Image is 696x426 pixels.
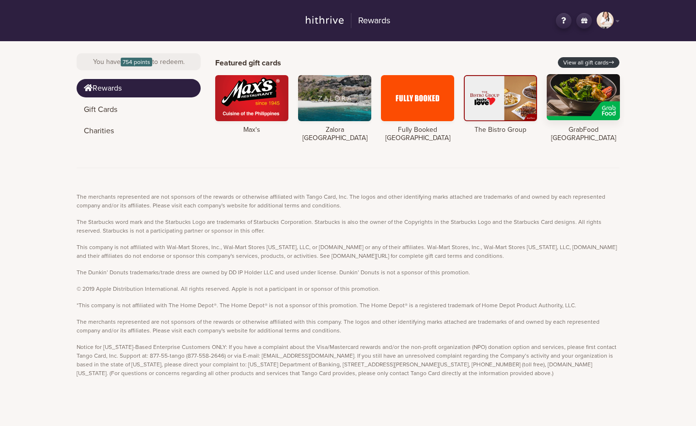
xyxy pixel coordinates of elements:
[121,58,152,66] span: 754 points
[77,243,619,260] p: This company is not affiliated with Wal-Mart Stores, Inc., Wal-Mart Stores [US_STATE], LLC, or [D...
[306,16,344,24] img: hithrive-logo.9746416d.svg
[77,122,201,140] a: Charities
[558,57,619,68] a: View all gift cards
[77,53,201,70] div: You have to redeem.
[77,343,619,378] p: Notice for [US_STATE]-Based Enterprise Customers ONLY: If you have a complaint about the Visa/Mas...
[298,75,371,142] a: Zalora [GEOGRAPHIC_DATA]
[464,126,537,134] h4: The Bistro Group
[22,7,42,16] span: Help
[77,301,619,310] p: *This company is not affiliated with The Home Depot®. The Home Depot® is not a sponsor of this pr...
[77,79,201,97] a: Rewards
[381,75,454,142] a: Fully Booked [GEOGRAPHIC_DATA]
[215,75,288,134] a: Max's
[215,59,281,68] h2: Featured gift cards
[547,126,620,142] h4: GrabFood [GEOGRAPHIC_DATA]
[215,126,288,134] h4: Max's
[298,126,371,142] h4: Zalora [GEOGRAPHIC_DATA]
[77,218,619,235] p: The Starbucks word mark and the Starbucks Logo are trademarks of Starbucks Corporation. Starbucks...
[77,317,619,335] p: The merchants represented are not sponsors of the rewards or otherwise affiliated with this compa...
[77,268,619,277] p: The Dunkin’ Donuts trademarks/trade dress are owned by DD IP Holder LLC and used under license. D...
[381,126,454,142] h4: Fully Booked [GEOGRAPHIC_DATA]
[300,12,396,30] a: Rewards
[77,284,619,293] p: © 2019 Apple Distribution International. All rights reserved. Apple is not a participant in or sp...
[77,192,619,210] p: The merchants represented are not sponsors of the rewards or otherwise affiliated with Tango Card...
[77,100,201,119] a: Gift Cards
[351,13,390,29] h2: Rewards
[464,75,537,134] a: The Bistro Group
